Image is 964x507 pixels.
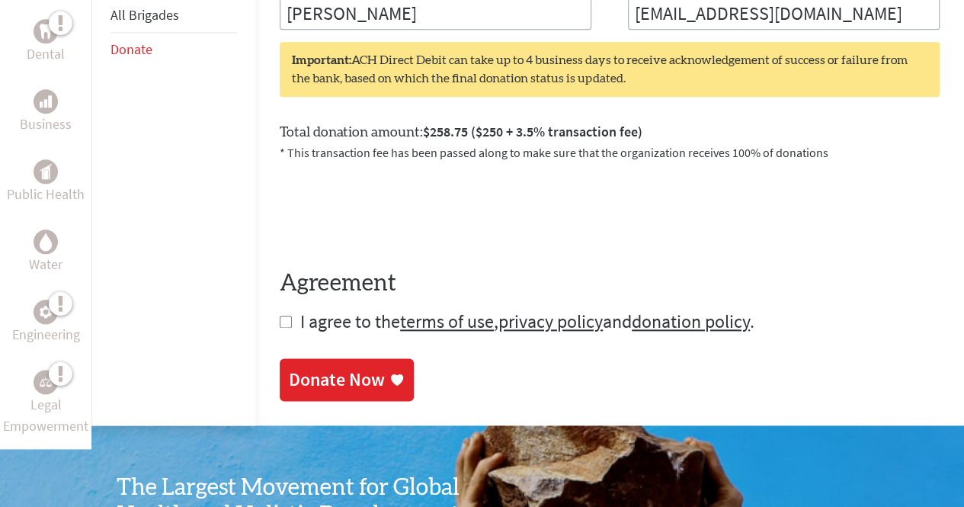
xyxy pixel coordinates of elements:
div: Legal Empowerment [34,370,58,394]
p: Legal Empowerment [3,394,88,437]
div: Donate Now [289,367,385,392]
p: Water [29,254,62,275]
div: Dental [34,19,58,43]
a: Donate Now [280,358,414,401]
img: Engineering [40,306,52,318]
a: Legal EmpowermentLegal Empowerment [3,370,88,437]
strong: Important: [292,54,351,66]
img: Dental [40,24,52,39]
a: privacy policy [498,310,603,333]
img: Public Health [40,164,52,179]
a: terms of use [400,310,494,333]
img: Legal Empowerment [40,377,52,387]
p: Business [20,114,72,135]
div: Public Health [34,159,58,184]
img: Business [40,95,52,107]
iframe: reCAPTCHA [280,180,511,239]
label: Total donation amount: [280,121,642,143]
span: $258.75 ($250 + 3.5% transaction fee) [423,123,642,140]
p: Public Health [7,184,85,205]
a: BusinessBusiness [20,89,72,135]
div: Water [34,229,58,254]
p: Dental [27,43,65,65]
a: donation policy [632,310,750,333]
p: Engineering [12,324,80,345]
div: Engineering [34,300,58,324]
div: Business [34,89,58,114]
a: Donate [110,40,152,58]
a: WaterWater [29,229,62,275]
a: All Brigades [110,6,179,24]
h4: Agreement [280,270,940,297]
img: Water [40,233,52,251]
a: Public HealthPublic Health [7,159,85,205]
p: * This transaction fee has been passed along to make sure that the organization receives 100% of ... [280,143,940,162]
a: EngineeringEngineering [12,300,80,345]
span: I agree to the , and . [300,310,754,333]
a: DentalDental [27,19,65,65]
li: Donate [110,33,237,66]
div: ACH Direct Debit can take up to 4 business days to receive acknowledgement of success or failure ... [280,42,940,97]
